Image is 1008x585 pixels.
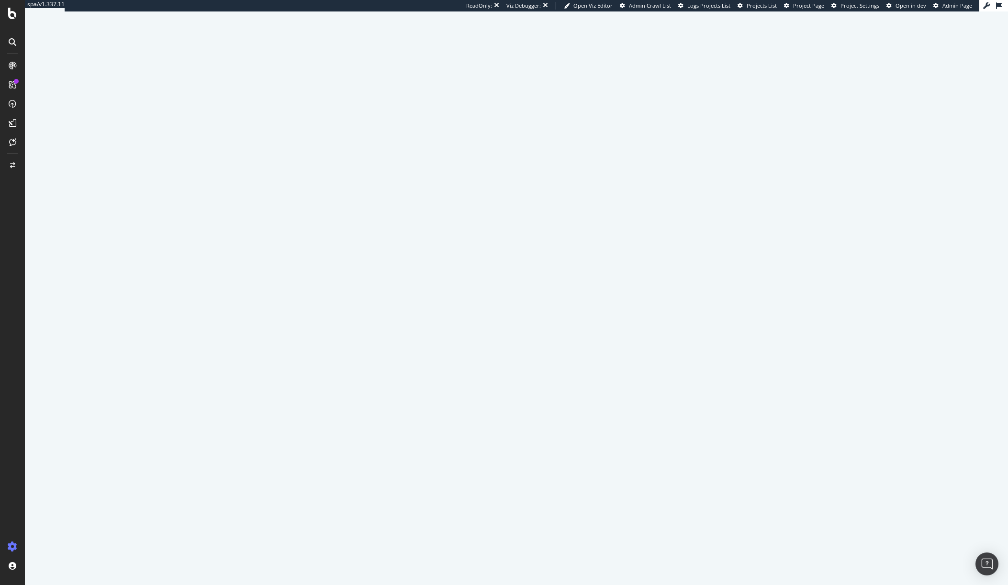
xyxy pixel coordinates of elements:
span: Admin Page [942,2,972,9]
span: Project Settings [840,2,879,9]
a: Project Settings [831,2,879,10]
a: Project Page [784,2,824,10]
a: Admin Crawl List [620,2,671,10]
div: ReadOnly: [466,2,492,10]
a: Projects List [738,2,777,10]
span: Open Viz Editor [573,2,613,9]
span: Projects List [747,2,777,9]
a: Logs Projects List [678,2,730,10]
a: Admin Page [933,2,972,10]
span: Project Page [793,2,824,9]
a: Open in dev [886,2,926,10]
div: Viz Debugger: [506,2,541,10]
a: Open Viz Editor [564,2,613,10]
span: Admin Crawl List [629,2,671,9]
span: Open in dev [896,2,926,9]
span: Logs Projects List [687,2,730,9]
div: Open Intercom Messenger [975,552,998,575]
